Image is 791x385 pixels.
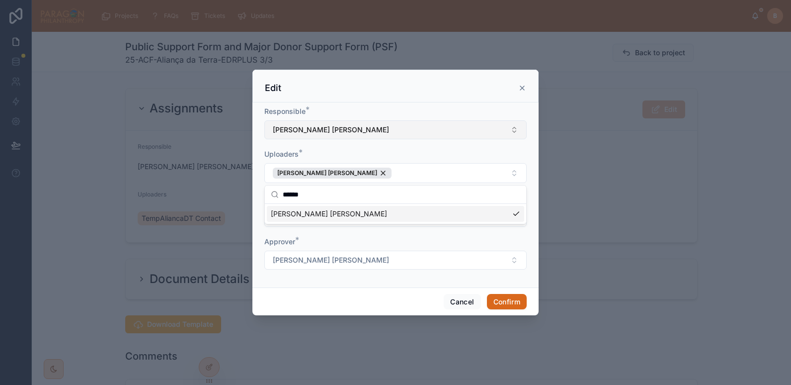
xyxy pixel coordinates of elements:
[273,125,389,135] span: [PERSON_NAME] [PERSON_NAME]
[271,209,387,219] span: [PERSON_NAME] [PERSON_NAME]
[264,237,295,246] span: Approver
[487,294,527,310] button: Confirm
[264,107,306,115] span: Responsible
[265,82,281,94] h3: Edit
[277,169,377,177] span: [PERSON_NAME] [PERSON_NAME]
[264,251,527,270] button: Select Button
[265,204,526,224] div: Suggestions
[264,150,299,158] span: Uploaders
[444,294,480,310] button: Cancel
[273,255,389,265] span: [PERSON_NAME] [PERSON_NAME]
[273,168,392,179] button: Unselect 59
[264,163,527,183] button: Select Button
[264,120,527,139] button: Select Button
